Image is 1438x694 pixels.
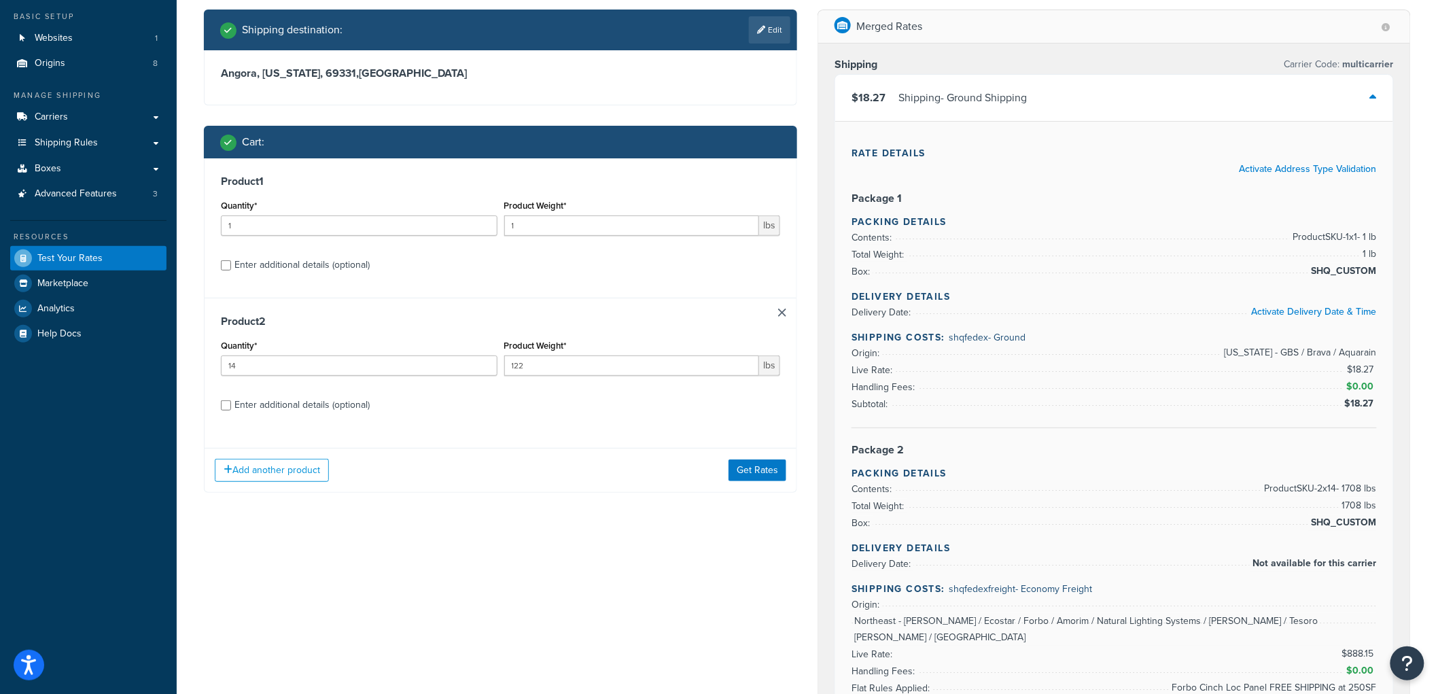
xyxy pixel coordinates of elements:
[242,136,264,148] h2: Cart :
[852,597,883,612] span: Origin:
[856,17,922,36] p: Merged Rates
[35,111,68,123] span: Carriers
[10,181,166,207] a: Advanced Features3
[10,26,166,51] a: Websites1
[234,256,370,275] div: Enter additional details (optional)
[852,541,1377,555] h4: Delivery Details
[852,247,907,262] span: Total Weight:
[10,156,166,181] a: Boxes
[215,459,329,482] button: Add another product
[729,459,786,481] button: Get Rates
[504,341,567,351] label: Product Weight*
[852,443,1377,457] h3: Package 2
[852,647,896,661] span: Live Rate:
[1240,162,1377,176] a: Activate Address Type Validation
[37,278,88,290] span: Marketplace
[10,51,166,76] a: Origins8
[852,290,1377,304] h4: Delivery Details
[504,201,567,211] label: Product Weight*
[852,557,914,571] span: Delivery Date:
[759,355,780,376] span: lbs
[949,330,1025,345] span: shqfedex - Ground
[10,231,166,243] div: Resources
[221,201,257,211] label: Quantity*
[852,215,1377,229] h4: Packing Details
[759,215,780,236] span: lbs
[35,163,61,175] span: Boxes
[1252,305,1377,319] a: Activate Delivery Date & Time
[852,305,914,319] span: Delivery Date:
[37,328,82,340] span: Help Docs
[852,613,1377,646] span: Northeast - [PERSON_NAME] / Ecostar / Forbo / Amorim / Natural Lighting Systems / [PERSON_NAME] /...
[778,309,786,317] a: Remove Item
[852,346,883,360] span: Origin:
[221,260,231,271] input: Enter additional details (optional)
[1308,515,1377,531] span: SHQ_CUSTOM
[852,363,896,377] span: Live Rate:
[10,296,166,321] a: Analytics
[852,146,1377,160] h4: Rate Details
[1360,246,1377,262] span: 1 lb
[242,24,343,36] h2: Shipping destination :
[852,482,895,496] span: Contents:
[1390,646,1424,680] button: Open Resource Center
[10,105,166,130] a: Carriers
[852,230,895,245] span: Contents:
[10,11,166,22] div: Basic Setup
[221,341,257,351] label: Quantity*
[10,26,166,51] li: Websites
[1341,646,1377,661] span: $888.15
[1261,481,1377,497] span: Product SKU-2 x 14 - 1708 lbs
[1221,345,1377,361] span: [US_STATE] - GBS / Brava / Aquarain
[852,90,885,105] span: $18.27
[221,400,231,411] input: Enter additional details (optional)
[852,192,1377,205] h3: Package 1
[221,67,780,80] h3: Angora, [US_STATE], 69331 , [GEOGRAPHIC_DATA]
[153,58,158,69] span: 8
[221,215,497,236] input: 0.0
[898,88,1027,107] div: Shipping - Ground Shipping
[852,397,891,411] span: Subtotal:
[221,355,497,376] input: 0.0
[1250,555,1377,572] span: Not available for this carrier
[852,664,918,678] span: Handling Fees:
[10,131,166,156] a: Shipping Rules
[234,396,370,415] div: Enter additional details (optional)
[35,137,98,149] span: Shipping Rules
[10,181,166,207] li: Advanced Features
[1308,263,1377,279] span: SHQ_CUSTOM
[10,271,166,296] a: Marketplace
[10,246,166,271] a: Test Your Rates
[504,355,760,376] input: 0.00
[1339,498,1377,514] span: 1708 lbs
[221,315,780,328] h3: Product 2
[835,58,877,71] h3: Shipping
[1340,57,1394,71] span: multicarrier
[35,33,73,44] span: Websites
[1347,362,1377,377] span: $18.27
[852,516,873,530] span: Box:
[852,582,1377,596] h4: Shipping Costs:
[852,380,918,394] span: Handling Fees:
[749,16,790,44] a: Edit
[504,215,760,236] input: 0.00
[852,499,907,513] span: Total Weight:
[852,330,1377,345] h4: Shipping Costs:
[852,466,1377,481] h4: Packing Details
[221,175,780,188] h3: Product 1
[153,188,158,200] span: 3
[35,188,117,200] span: Advanced Features
[852,264,873,279] span: Box:
[37,253,103,264] span: Test Your Rates
[1284,55,1394,74] p: Carrier Code:
[10,322,166,346] a: Help Docs
[1346,663,1377,678] span: $0.00
[1346,379,1377,394] span: $0.00
[155,33,158,44] span: 1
